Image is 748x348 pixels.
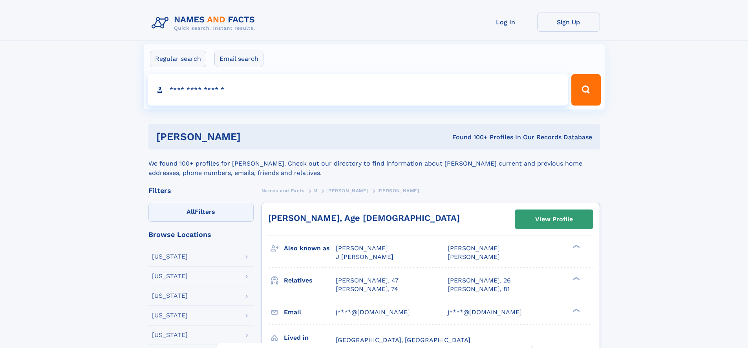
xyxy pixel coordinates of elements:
[571,244,580,249] div: ❯
[448,244,500,252] span: [PERSON_NAME]
[336,285,398,293] a: [PERSON_NAME], 74
[284,242,336,255] h3: Also known as
[448,276,511,285] a: [PERSON_NAME], 26
[284,306,336,319] h3: Email
[152,253,188,260] div: [US_STATE]
[537,13,600,32] a: Sign Up
[148,231,254,238] div: Browse Locations
[156,132,347,142] h1: [PERSON_NAME]
[535,210,573,228] div: View Profile
[152,293,188,299] div: [US_STATE]
[346,133,592,142] div: Found 100+ Profiles In Our Records Database
[152,273,188,279] div: [US_STATE]
[150,51,206,67] label: Regular search
[313,188,318,193] span: M
[187,208,195,215] span: All
[474,13,537,32] a: Log In
[284,331,336,344] h3: Lived in
[152,332,188,338] div: [US_STATE]
[571,74,600,106] button: Search Button
[326,186,368,195] a: [PERSON_NAME]
[262,186,305,195] a: Names and Facts
[214,51,263,67] label: Email search
[377,188,419,193] span: [PERSON_NAME]
[571,276,580,281] div: ❯
[148,187,254,194] div: Filters
[148,203,254,222] label: Filters
[336,336,470,344] span: [GEOGRAPHIC_DATA], [GEOGRAPHIC_DATA]
[336,276,399,285] a: [PERSON_NAME], 47
[515,210,593,229] a: View Profile
[336,253,393,261] span: J [PERSON_NAME]
[148,74,568,106] input: search input
[448,253,500,261] span: [PERSON_NAME]
[448,285,510,293] a: [PERSON_NAME], 81
[148,13,262,34] img: Logo Names and Facts
[268,213,460,223] a: [PERSON_NAME], Age [DEMOGRAPHIC_DATA]
[571,308,580,313] div: ❯
[313,186,318,195] a: M
[284,274,336,287] h3: Relatives
[336,244,388,252] span: [PERSON_NAME]
[148,149,600,178] div: We found 100+ profiles for [PERSON_NAME]. Check out our directory to find information about [PERS...
[152,312,188,319] div: [US_STATE]
[326,188,368,193] span: [PERSON_NAME]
